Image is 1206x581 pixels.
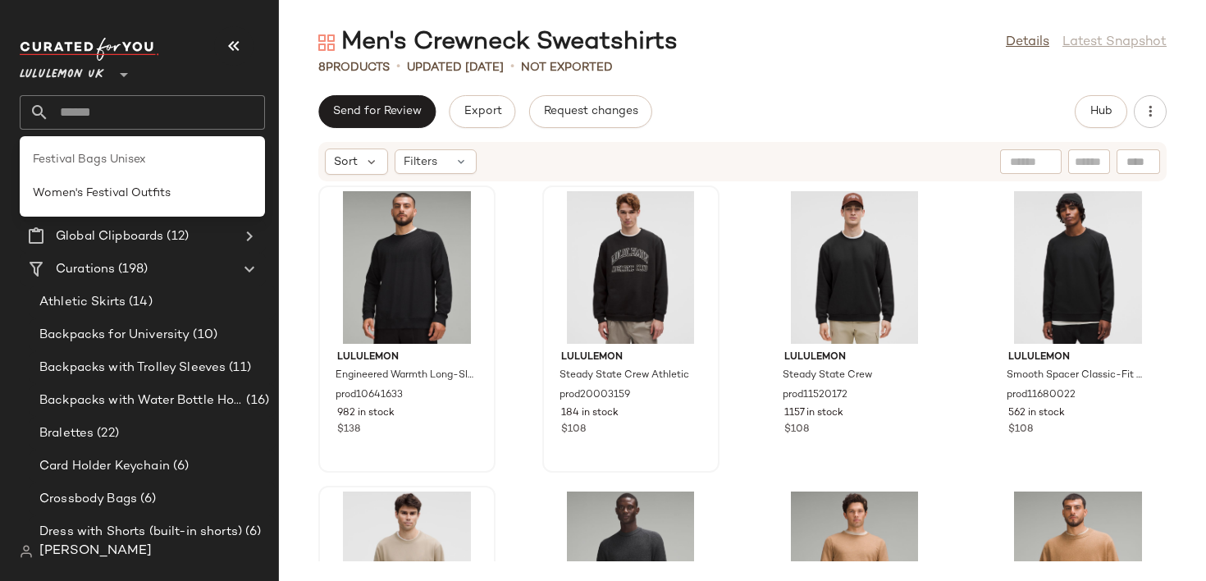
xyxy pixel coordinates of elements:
span: prod11680022 [1007,388,1076,403]
span: Bralettes [39,424,94,443]
span: [PERSON_NAME] [39,542,152,561]
div: Products [318,59,390,76]
img: LM3FDUS_0001_1 [995,191,1161,344]
img: svg%3e [26,162,43,179]
span: Dress with Shorts (built-in shorts) [39,523,242,542]
span: Hub [1090,105,1112,118]
span: (12) [163,227,189,246]
span: Dashboard [53,162,117,181]
p: updated [DATE] [407,59,504,76]
span: • [510,57,514,77]
span: $108 [561,423,586,437]
span: Steady State Crew [783,368,872,383]
span: Athletic Skirts [39,293,126,312]
span: 1157 in stock [784,406,843,421]
span: lululemon [561,350,701,365]
span: Export [463,105,501,118]
span: Curations [56,260,115,279]
span: Sort [334,153,358,171]
span: prod20003159 [560,388,630,403]
span: Send for Review [332,105,422,118]
span: lululemon [337,350,477,365]
span: (11) [226,359,251,377]
span: (14) [126,293,153,312]
span: Request changes [543,105,638,118]
span: Backpacks for University [39,326,190,345]
span: Engineered Warmth Long-Sleeve Crew [336,368,475,383]
button: Hub [1075,95,1127,128]
button: Request changes [529,95,652,128]
span: (198) [115,260,148,279]
span: 8 [318,62,326,74]
span: (6) [137,490,156,509]
img: svg%3e [318,34,335,51]
span: Smooth Spacer Classic-Fit Crew [1007,368,1146,383]
span: $138 [337,423,360,437]
span: (10) [190,326,217,345]
span: 982 in stock [337,406,395,421]
div: Men's Crewneck Sweatshirts [318,26,678,59]
button: Send for Review [318,95,436,128]
img: LM3CLLS_4780_1 [324,191,490,344]
span: Global Clipboards [56,227,163,246]
button: Export [449,95,515,128]
span: lululemon [1008,350,1148,365]
img: cfy_white_logo.C9jOOHJF.svg [20,38,159,61]
p: Not Exported [521,59,613,76]
span: All Products [56,194,129,213]
span: prod10641633 [336,388,403,403]
span: • [396,57,400,77]
span: Crossbody Bags [39,490,137,509]
span: Lululemon UK [20,56,104,85]
span: Backpacks with Trolley Sleeves [39,359,226,377]
span: lululemon [784,350,924,365]
span: prod11520172 [783,388,847,403]
span: (22) [94,424,119,443]
span: Card Holder Keychain [39,457,170,476]
span: (6) [242,523,261,542]
span: $108 [784,423,809,437]
span: (6) [170,457,189,476]
img: svg%3e [20,545,33,558]
span: $108 [1008,423,1033,437]
span: Backpacks with Water Bottle Holder [39,391,243,410]
span: 562 in stock [1008,406,1065,421]
span: Filters [404,153,437,171]
span: Steady State Crew Athletic [560,368,689,383]
span: (16) [243,391,269,410]
a: Details [1006,33,1049,53]
img: LM3FX5S_0001_1 [548,191,714,344]
img: LM3FVZS_0001_1 [771,191,937,344]
span: 184 in stock [561,406,619,421]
